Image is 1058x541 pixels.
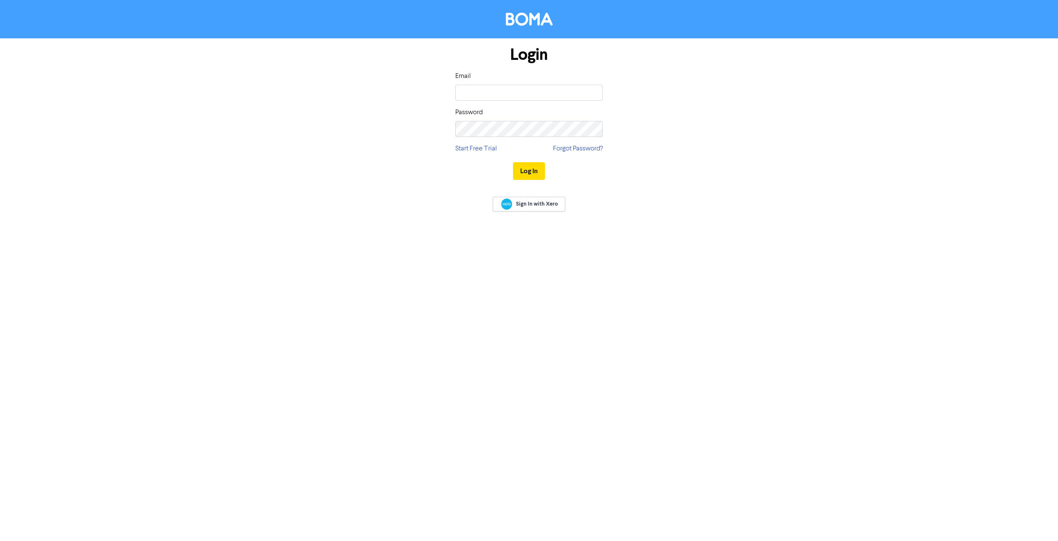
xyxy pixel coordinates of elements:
[501,198,512,210] img: Xero logo
[506,13,553,26] img: BOMA Logo
[455,144,497,154] a: Start Free Trial
[516,200,558,208] span: Sign In with Xero
[553,144,603,154] a: Forgot Password?
[455,107,483,118] label: Password
[455,45,603,64] h1: Login
[455,71,471,81] label: Email
[513,162,545,180] button: Log In
[493,197,565,212] a: Sign In with Xero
